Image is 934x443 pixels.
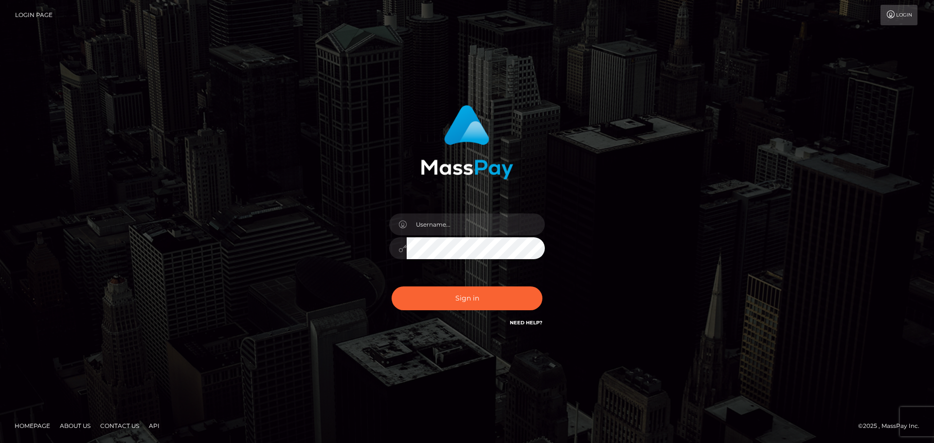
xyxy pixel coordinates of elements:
button: Sign in [392,286,542,310]
a: Need Help? [510,319,542,326]
a: Homepage [11,418,54,433]
a: About Us [56,418,94,433]
div: © 2025 , MassPay Inc. [858,421,927,431]
input: Username... [407,213,545,235]
a: Login [880,5,917,25]
a: Contact Us [96,418,143,433]
img: MassPay Login [421,105,513,179]
a: API [145,418,163,433]
a: Login Page [15,5,53,25]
